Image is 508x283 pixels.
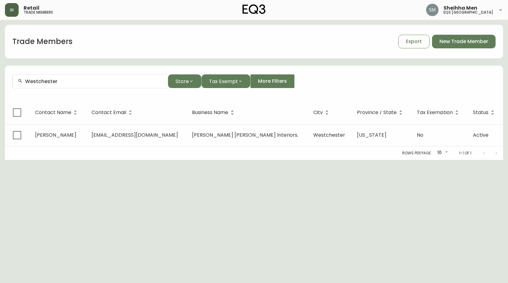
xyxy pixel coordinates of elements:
span: Tax Exemption [417,110,461,115]
button: More Filters [250,74,295,88]
span: Active [473,131,488,139]
p: Rows per page: [402,150,432,156]
h1: Trade Members [12,36,73,47]
span: [EMAIL_ADDRESS][DOMAIN_NAME] [91,131,178,139]
p: 1-1 of 1 [459,150,471,156]
span: Export [406,38,422,45]
span: Contact Name [35,111,71,114]
span: Contact Name [35,110,79,115]
div: 10 [434,148,449,158]
button: Tax Exempt [201,74,250,88]
span: New Trade Member [439,38,488,45]
span: Contact Email [91,111,126,114]
span: Business Name [192,111,228,114]
span: City [313,111,323,114]
button: Store [168,74,201,88]
span: Status [473,110,497,115]
span: Westchester [313,131,345,139]
span: More Filters [258,78,287,85]
h5: eq3 [GEOGRAPHIC_DATA] [443,11,493,14]
button: New Trade Member [432,35,496,48]
span: [US_STATE] [357,131,386,139]
span: No [417,131,423,139]
span: City [313,110,331,115]
span: Province / State [357,111,397,114]
button: Export [398,35,430,48]
img: logo [243,4,265,14]
span: [PERSON_NAME] [35,131,76,139]
span: Business Name [192,110,236,115]
span: Tax Exempt [209,77,238,85]
h5: trade members [24,11,53,14]
span: Sheihha Men [443,6,477,11]
span: Status [473,111,488,114]
span: Retail [24,6,39,11]
input: Search [25,78,163,84]
img: cfa6f7b0e1fd34ea0d7b164297c1067f [426,4,439,16]
span: Province / State [357,110,405,115]
span: Contact Email [91,110,134,115]
span: Tax Exemption [417,111,453,114]
span: Store [176,77,189,85]
span: [PERSON_NAME] [PERSON_NAME] Interiors. [192,131,298,139]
